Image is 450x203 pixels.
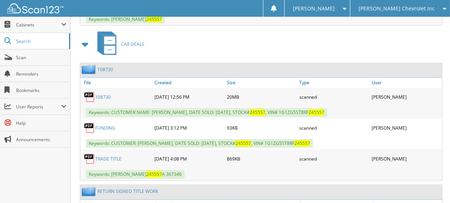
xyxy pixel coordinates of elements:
span: 245557 [146,16,162,22]
iframe: Chat Widget [413,167,450,203]
span: [PERSON_NAME] Chevrolet Inc [359,6,435,11]
span: Search [16,38,65,44]
span: Keywords: CUSTOMER: [PERSON_NAME], DATE SOLD: [DATE], STOCK# , VIN# 1G1ZG5ST8RF [86,139,313,148]
a: User [370,78,442,88]
a: RETURN SIGNED TITLE WORK [97,188,158,195]
div: 93KB [225,121,297,136]
a: CAR DEALS [93,29,144,59]
div: [PERSON_NAME] [370,152,442,166]
span: Keywords: CUSTOMER NAME: [PERSON_NAME], DATE SOLD: [DATE], STOCK# , VIN# 1G1ZG5ST8RF [86,108,327,117]
a: File [80,78,153,88]
img: scan123-logo-white.svg [7,3,63,13]
span: 245557 [235,140,251,147]
img: PDF.png [84,153,95,165]
span: 245557 [294,140,310,147]
img: folder2.png [82,65,97,74]
a: Size [225,78,297,88]
a: 108730 [95,94,111,101]
a: Type [297,78,370,88]
span: Cabinets [16,22,61,28]
span: Scan [16,54,66,61]
div: scanned [297,152,370,166]
a: FUNDING [95,125,115,131]
div: [DATE] 4:08 PM [153,152,225,166]
span: 245557 [146,171,162,178]
img: PDF.png [84,92,95,103]
div: scanned [297,121,370,136]
span: Announcements [16,136,66,143]
span: Bookmarks [16,87,66,93]
span: 245557 [309,110,324,116]
a: 108730 [97,66,113,73]
a: TRADE TITLE [95,156,122,162]
img: folder2.png [82,187,97,196]
span: Help [16,120,66,126]
span: [PERSON_NAME] [293,6,335,11]
span: Reminders [16,71,66,77]
span: 245557 [250,110,265,116]
div: 20MB [225,90,297,105]
span: Keywords: [PERSON_NAME] A 367346 [86,170,185,179]
div: [PERSON_NAME] [370,121,442,136]
div: 869KB [225,152,297,166]
div: [DATE] 12:56 PM [153,90,225,105]
a: Created [153,78,225,88]
span: Keywords: [PERSON_NAME] [86,15,165,23]
span: CAR DEALS [121,41,144,47]
div: scanned [297,90,370,105]
div: [DATE] 3:12 PM [153,121,225,136]
span: User Reports [16,104,61,110]
img: PDF.png [84,123,95,134]
div: [PERSON_NAME] [370,90,442,105]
